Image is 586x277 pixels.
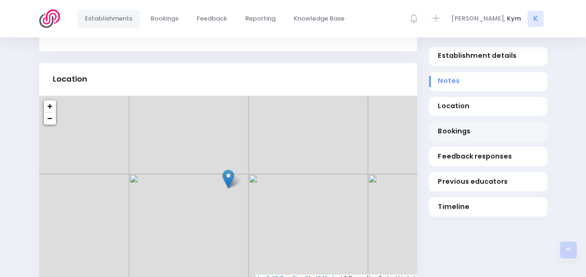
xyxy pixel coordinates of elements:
[438,127,538,137] span: Bookings
[429,198,547,217] a: Timeline
[507,14,521,23] span: Kym
[85,14,132,23] span: Establishments
[438,152,538,162] span: Feedback responses
[77,10,140,28] a: Establishments
[197,14,227,23] span: Feedback
[429,173,547,192] a: Previous educators
[53,75,87,84] h3: Location
[451,14,505,23] span: [PERSON_NAME],
[438,177,538,187] span: Previous educators
[438,202,538,212] span: Timeline
[438,51,538,61] span: Establishment details
[44,112,56,125] a: Zoom out
[189,10,235,28] a: Feedback
[44,100,56,112] a: Zoom in
[143,10,186,28] a: Bookings
[438,102,538,111] span: Location
[429,72,547,91] a: Notes
[438,76,538,86] span: Notes
[429,97,547,116] a: Location
[222,169,234,188] img: Lower Moutere School
[286,10,352,28] a: Knowledge Base
[245,14,276,23] span: Reporting
[429,47,547,66] a: Establishment details
[429,122,547,141] a: Bookings
[151,14,179,23] span: Bookings
[527,11,544,27] span: K
[294,14,345,23] span: Knowledge Base
[238,10,283,28] a: Reporting
[39,9,66,28] img: Logo
[429,147,547,166] a: Feedback responses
